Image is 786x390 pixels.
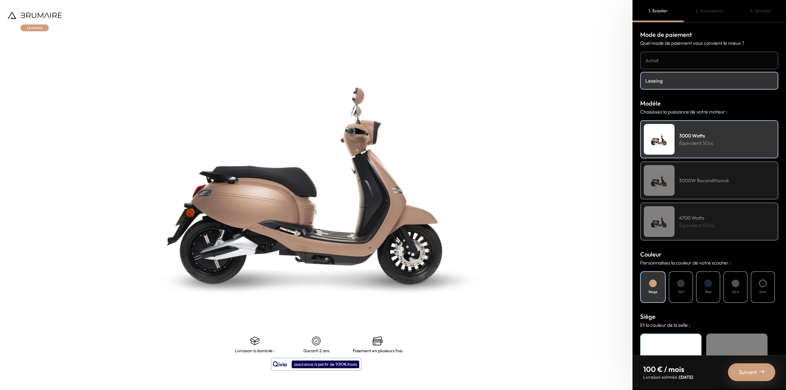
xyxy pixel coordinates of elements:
h4: Bleu [705,289,712,295]
h4: Leasing [645,77,773,84]
h4: Noir [759,289,767,295]
p: Choisissez la puissance de votre moteur : [640,108,778,115]
h3: Modèle [640,99,778,108]
h3: Siège [640,312,778,321]
h4: 3000 Watts [679,132,714,139]
p: Équivalent 125cc [679,222,714,229]
p: 100 € / mois [643,364,693,374]
img: credit-cards.png [373,336,383,346]
img: certificat-de-garantie.png [311,336,321,346]
a: Achat [640,52,778,69]
span: [DATE] [679,374,693,380]
div: assurance à partir de 9,90€/mois [292,361,359,368]
img: logo qivio [273,361,287,368]
p: Équivalent 50cc [679,139,714,147]
img: right-arrow-2.png [760,369,765,374]
p: Et la couleur de la selle : [640,321,778,329]
h3: Couleur [640,250,778,259]
h4: Vert [678,289,684,295]
p: Livraison estimée : [643,374,693,380]
span: Suivant [739,368,757,376]
h3: Mode de paiement [640,30,778,39]
h4: 4700 Watts [679,214,714,222]
h4: Noir [644,337,698,345]
img: Brumaire Leasing [8,8,62,31]
button: assurance à partir de 9,90€/mois [271,358,361,371]
img: Scooter Leasing [644,206,675,237]
p: Quel mode de paiement vous convient le mieux ? [640,39,778,47]
p: Personnalisez la couleur de votre scooter : [640,259,778,266]
img: Scooter Leasing [644,124,675,155]
h4: Achat [645,57,773,64]
p: Livraison à domicile : [235,348,275,353]
h4: Beige [648,289,657,295]
h4: 3000W Reconditionné [679,177,729,184]
h4: Beige [710,337,764,345]
img: shipping.png [250,336,260,346]
p: Paiement en plusieurs fois [353,348,403,353]
h4: Gris [732,289,739,295]
p: Garanti 2 ans [303,348,329,353]
img: Scooter Leasing [644,165,675,196]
